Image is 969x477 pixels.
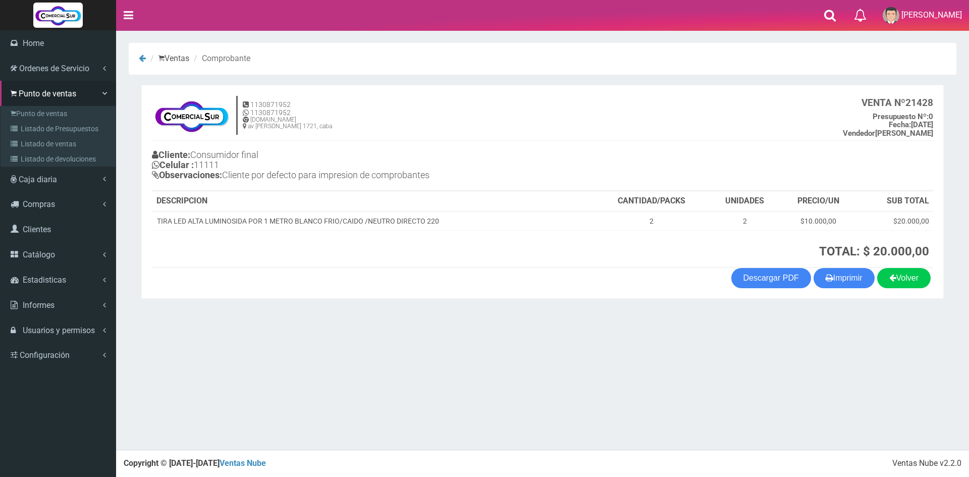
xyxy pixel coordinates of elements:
[3,151,116,167] a: Listado de devoluciones
[709,191,780,211] th: UNIDADES
[148,53,189,65] li: Ventas
[781,211,856,231] td: $10.000,00
[220,458,266,468] a: Ventas Nube
[23,38,44,48] span: Home
[33,3,83,28] img: Logo grande
[152,149,190,160] b: Cliente:
[20,350,70,360] span: Configuración
[594,191,709,211] th: CANTIDAD/PACKS
[152,211,594,231] td: TIRA LED ALTA LUMINOSIDA POR 1 METRO BLANCO FRIO/CAIDO /NEUTRO DIRECTO 220
[781,191,856,211] th: PRECIO/UN
[814,268,875,288] button: Imprimir
[873,112,929,121] strong: Presupuesto Nº:
[23,225,51,234] span: Clientes
[819,244,929,258] strong: TOTAL: $ 20.000,00
[3,121,116,136] a: Listado de Presupuestos
[19,175,57,184] span: Caja diaria
[243,101,332,117] h5: 1130871952 1130871952
[3,106,116,121] a: Punto de ventas
[856,211,933,231] td: $20.000,00
[23,326,95,335] span: Usuarios y permisos
[23,199,55,209] span: Compras
[152,147,543,185] h4: Consumidor final 11111 Cliente por defecto para impresion de comprobantes
[877,268,931,288] a: Volver
[731,268,811,288] a: Descargar PDF
[901,10,962,20] span: [PERSON_NAME]
[243,117,332,130] h6: [DOMAIN_NAME] av [PERSON_NAME] 1721, caba
[152,95,231,136] img: f695dc5f3a855ddc19300c990e0c55a2.jpg
[19,64,89,73] span: Ordenes de Servicio
[889,120,911,129] strong: Fecha:
[124,458,266,468] strong: Copyright © [DATE]-[DATE]
[3,136,116,151] a: Listado de ventas
[889,120,933,129] b: [DATE]
[862,97,905,109] strong: VENTA Nº
[862,97,933,109] b: 21428
[873,112,933,121] b: 0
[19,89,76,98] span: Punto de ventas
[23,250,55,259] span: Catálogo
[709,211,780,231] td: 2
[843,129,875,138] strong: Vendedor
[152,170,222,180] b: Observaciones:
[892,458,961,469] div: Ventas Nube v2.2.0
[883,7,899,24] img: User Image
[843,129,933,138] b: [PERSON_NAME]
[594,211,709,231] td: 2
[23,300,55,310] span: Informes
[191,53,250,65] li: Comprobante
[152,191,594,211] th: DESCRIPCION
[152,160,194,170] b: Celular :
[856,191,933,211] th: SUB TOTAL
[23,275,66,285] span: Estadisticas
